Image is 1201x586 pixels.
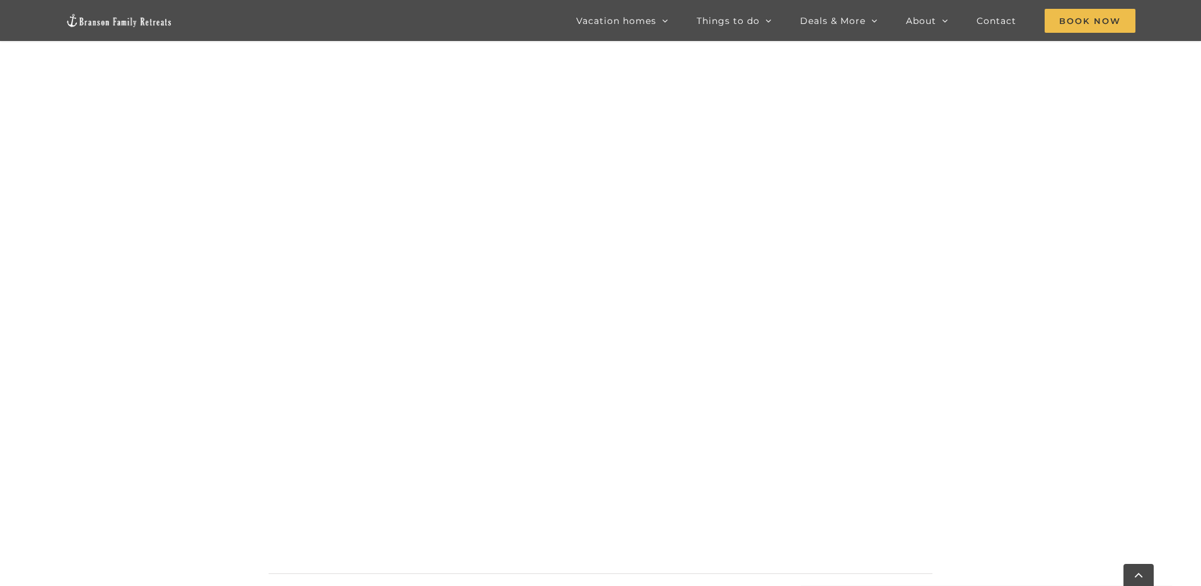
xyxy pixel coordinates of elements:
span: Things to do [697,16,760,25]
span: Deals & More [800,16,866,25]
img: Branson Family Retreats Logo [66,13,173,28]
span: Contact [977,16,1016,25]
iframe: Branson search - Availability/Property Search Widget [269,32,932,535]
span: About [906,16,936,25]
span: Book Now [1045,9,1135,33]
span: Vacation homes [576,16,656,25]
